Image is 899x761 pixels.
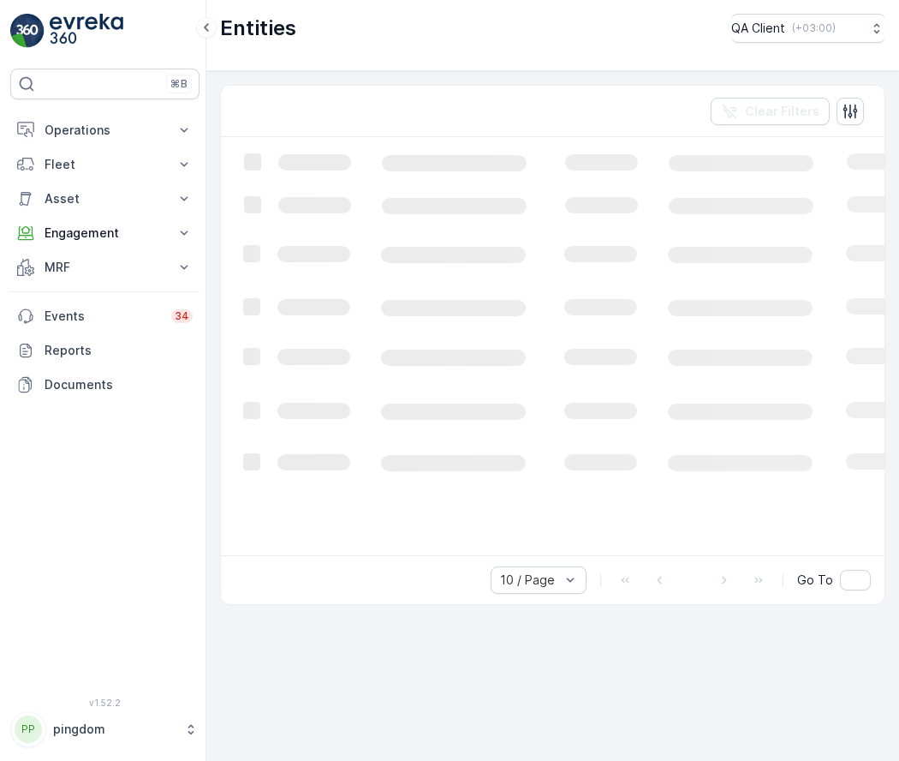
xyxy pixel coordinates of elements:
p: 34 [175,309,189,323]
p: Entities [220,15,296,42]
p: Clear Filters [745,103,819,120]
p: Operations [45,122,165,139]
button: Fleet [10,147,199,182]
p: ⌘B [170,77,188,91]
p: QA Client [731,20,785,37]
p: Engagement [45,225,165,242]
p: Reports [45,342,193,359]
button: PPpingdom [10,711,199,747]
p: Documents [45,376,193,393]
span: v 1.52.2 [10,698,199,708]
button: Clear Filters [711,98,830,125]
p: Asset [45,190,165,207]
p: Fleet [45,156,165,173]
p: Events [45,308,161,325]
button: MRF [10,250,199,285]
button: QA Client(+03:00) [731,14,885,43]
a: Documents [10,368,199,402]
a: Events34 [10,299,199,333]
img: logo [10,14,45,48]
a: Reports [10,333,199,368]
button: Asset [10,182,199,216]
span: Go To [797,572,833,589]
button: Engagement [10,216,199,250]
p: ( +03:00 ) [792,21,836,35]
img: logo_light-DOdMpM7g.png [50,14,123,48]
p: MRF [45,259,165,276]
div: PP [15,716,42,743]
p: pingdom [53,721,176,738]
button: Operations [10,113,199,147]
